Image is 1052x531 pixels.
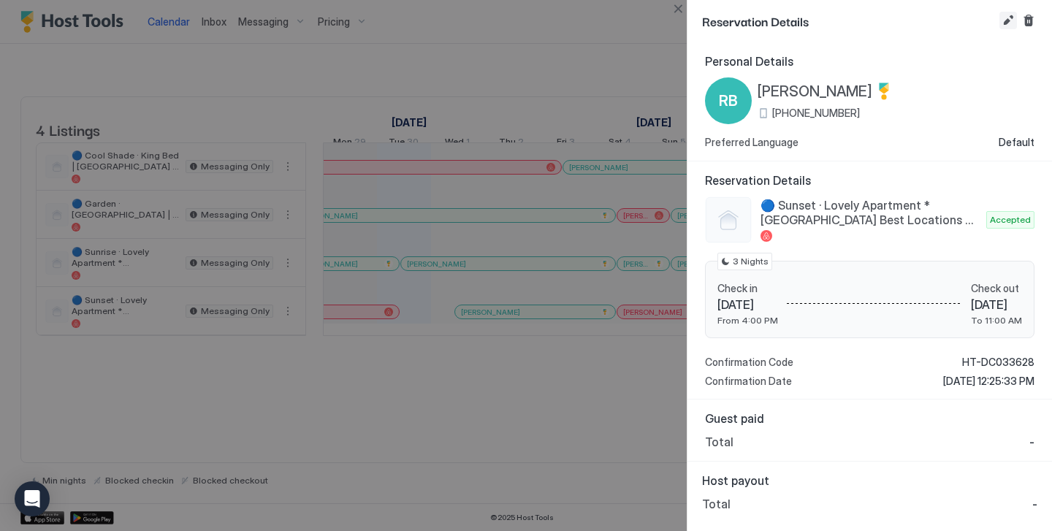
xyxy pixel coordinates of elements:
[705,356,793,369] span: Confirmation Code
[971,282,1022,295] span: Check out
[761,198,980,227] span: 🔵 Sunset · Lovely Apartment *[GEOGRAPHIC_DATA] Best Locations *Sunset
[705,173,1034,188] span: Reservation Details
[772,107,860,120] span: [PHONE_NUMBER]
[705,54,1034,69] span: Personal Details
[1032,497,1037,511] span: -
[15,481,50,516] div: Open Intercom Messenger
[717,297,778,312] span: [DATE]
[943,375,1034,388] span: [DATE] 12:25:33 PM
[717,315,778,326] span: From 4:00 PM
[999,136,1034,149] span: Default
[758,83,872,101] span: [PERSON_NAME]
[719,90,738,112] span: RB
[705,411,1034,426] span: Guest paid
[705,375,792,388] span: Confirmation Date
[1029,435,1034,449] span: -
[999,12,1017,29] button: Edit reservation
[702,497,731,511] span: Total
[990,213,1031,226] span: Accepted
[705,136,798,149] span: Preferred Language
[717,282,778,295] span: Check in
[705,435,733,449] span: Total
[702,12,996,30] span: Reservation Details
[971,315,1022,326] span: To 11:00 AM
[702,473,1037,488] span: Host payout
[971,297,1022,312] span: [DATE]
[733,255,769,268] span: 3 Nights
[962,356,1034,369] span: HT-DC033628
[1020,12,1037,29] button: Cancel reservation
